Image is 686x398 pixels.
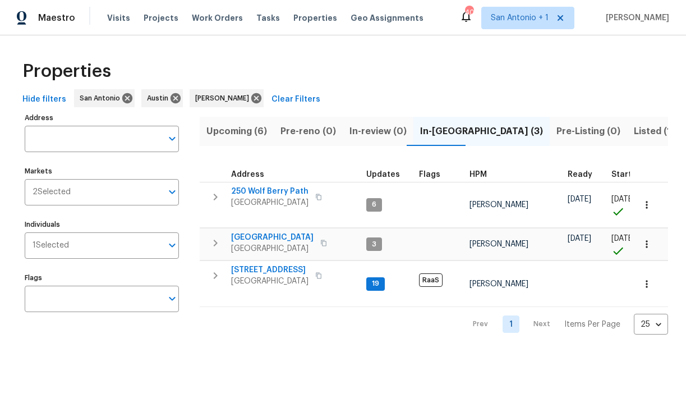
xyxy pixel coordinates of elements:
span: San Antonio [80,93,125,104]
span: Austin [147,93,173,104]
span: 3 [367,240,381,249]
div: [PERSON_NAME] [190,89,264,107]
span: 250 Wolf Berry Path [231,186,309,197]
span: [DATE] [568,235,591,243]
span: Hide filters [22,93,66,107]
span: Work Orders [192,12,243,24]
label: Individuals [25,221,179,228]
span: San Antonio + 1 [491,12,549,24]
span: In-[GEOGRAPHIC_DATA] (3) [420,123,543,139]
p: Items Per Page [564,319,620,330]
div: 25 [634,310,668,339]
label: Markets [25,168,179,175]
span: Start [611,171,632,179]
span: Upcoming (6) [206,123,267,139]
span: Tasks [256,14,280,22]
span: [PERSON_NAME] [469,280,528,288]
span: In-review (0) [349,123,407,139]
a: Goto page 1 [503,315,519,333]
span: [PERSON_NAME] [469,240,528,248]
span: [GEOGRAPHIC_DATA] [231,243,314,254]
span: [PERSON_NAME] [469,201,528,209]
span: 2 Selected [33,187,71,197]
span: Projects [144,12,178,24]
span: Geo Assignments [351,12,423,24]
span: Properties [22,66,111,77]
span: Clear Filters [271,93,320,107]
span: [DATE] [611,195,635,203]
span: 19 [367,279,384,289]
span: Address [231,171,264,179]
div: 40 [465,7,473,18]
div: Actual renovation start date [611,171,642,179]
span: [DATE] [568,195,591,203]
button: Hide filters [18,89,71,110]
span: [GEOGRAPHIC_DATA] [231,276,309,287]
button: Open [164,184,180,200]
span: [DATE] [611,235,635,243]
span: [PERSON_NAME] [195,93,254,104]
button: Open [164,291,180,306]
span: Updates [366,171,400,179]
span: Ready [568,171,592,179]
span: [PERSON_NAME] [601,12,669,24]
div: Earliest renovation start date (first business day after COE or Checkout) [568,171,602,179]
span: RaaS [419,273,443,287]
span: Visits [107,12,130,24]
div: San Antonio [74,89,135,107]
span: Properties [293,12,337,24]
nav: Pagination Navigation [462,314,668,335]
span: HPM [469,171,487,179]
span: Pre-Listing (0) [556,123,620,139]
span: [STREET_ADDRESS] [231,264,309,276]
span: [GEOGRAPHIC_DATA] [231,197,309,208]
span: Pre-reno (0) [280,123,336,139]
label: Flags [25,275,179,281]
span: 6 [367,200,381,209]
span: 1 Selected [33,241,69,250]
button: Clear Filters [267,89,325,110]
td: Project started on time [607,228,646,260]
span: Listed (18) [634,123,680,139]
div: Austin [141,89,183,107]
span: Flags [419,171,440,179]
td: Project started on time [607,182,646,228]
span: [GEOGRAPHIC_DATA] [231,232,314,243]
span: Maestro [38,12,75,24]
button: Open [164,237,180,253]
label: Address [25,115,179,121]
button: Open [164,131,180,147]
